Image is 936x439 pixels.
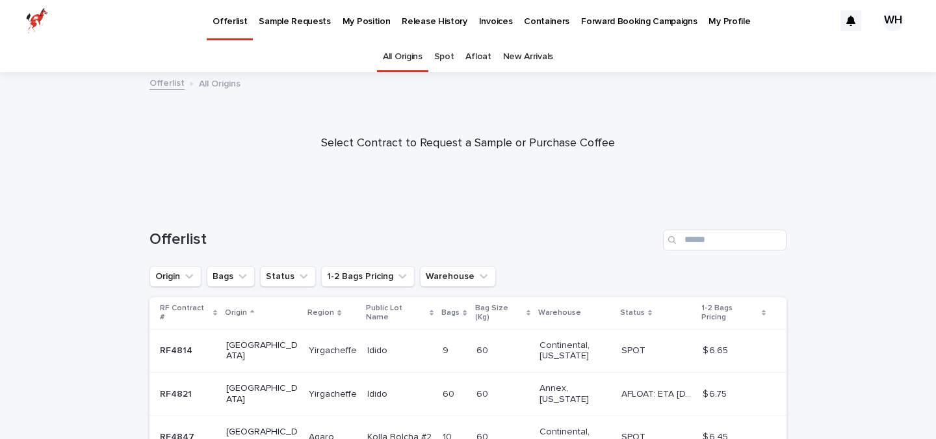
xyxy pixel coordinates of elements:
[149,329,786,373] tr: RF4814RF4814 [GEOGRAPHIC_DATA]YirgacheffeYirgacheffe IdidoIdido 99 6060 Continental, [US_STATE] S...
[367,386,390,400] p: Idido
[441,306,460,320] p: Bags
[260,266,316,287] button: Status
[503,42,553,72] a: New Arrivals
[475,301,523,325] p: Bag Size (Kg)
[307,306,334,320] p: Region
[149,266,201,287] button: Origin
[309,386,359,400] p: Yirgacheffe
[465,42,491,72] a: Afloat
[443,343,451,356] p: 9
[149,373,786,416] tr: RF4821RF4821 [GEOGRAPHIC_DATA]YirgacheffeYirgacheffe IdidoIdido 6060 6060 Annex, [US_STATE] AFLOA...
[226,340,298,362] p: [GEOGRAPHIC_DATA]
[443,386,457,400] p: 60
[476,386,491,400] p: 60
[199,75,240,90] p: All Origins
[225,306,247,320] p: Origin
[620,306,645,320] p: Status
[309,343,359,356] p: Yirgacheffe
[366,301,426,325] p: Public Lot Name
[367,343,390,356] p: Idido
[208,137,728,151] p: Select Contract to Request a Sample or Purchase Coffee
[160,386,194,400] p: RF4821
[621,343,648,356] p: SPOT
[538,306,581,320] p: Warehouse
[663,230,786,250] input: Search
[703,343,731,356] p: $ 6.65
[226,383,298,405] p: [GEOGRAPHIC_DATA]
[160,301,210,325] p: RF Contract #
[703,386,729,400] p: $ 6.75
[476,343,491,356] p: 60
[621,386,695,400] p: AFLOAT: ETA 09-27-2025
[149,75,185,90] a: Offerlist
[207,266,255,287] button: Bags
[883,10,903,31] div: WH
[383,42,422,72] a: All Origins
[26,8,48,34] img: zttTXibQQrCfv9chImQE
[701,301,758,325] p: 1-2 Bags Pricing
[420,266,496,287] button: Warehouse
[149,230,658,249] h1: Offerlist
[321,266,415,287] button: 1-2 Bags Pricing
[160,343,195,356] p: RF4814
[434,42,454,72] a: Spot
